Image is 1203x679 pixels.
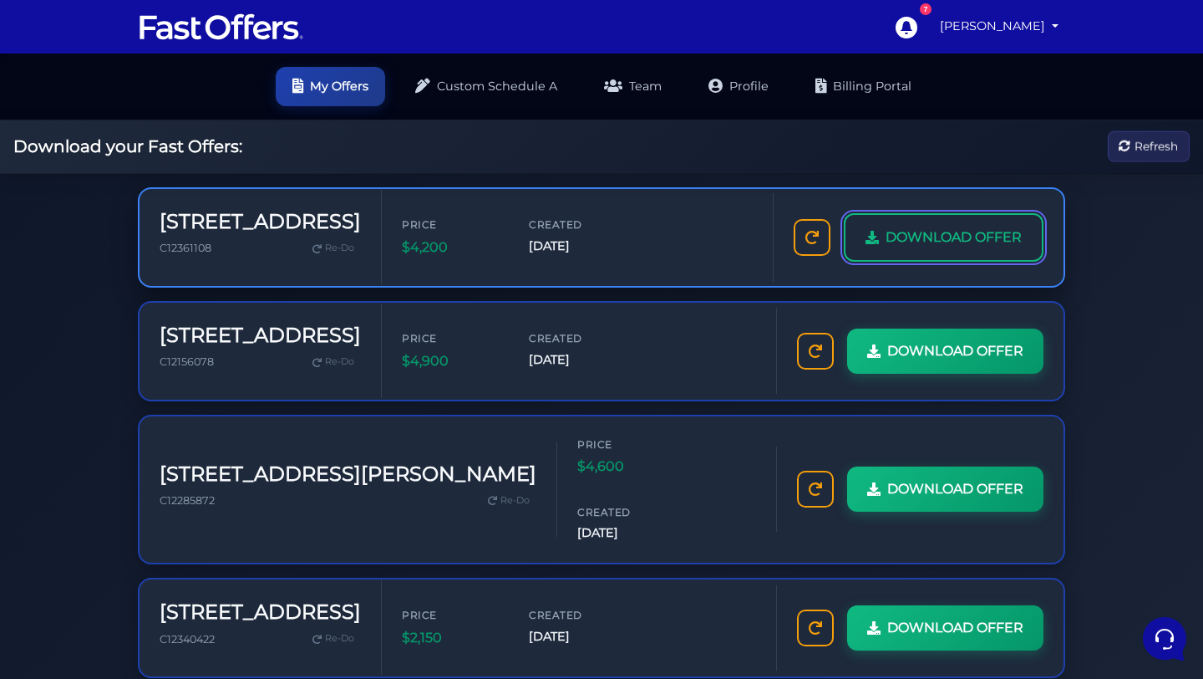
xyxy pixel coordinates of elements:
p: Good day! No worries at all—sometimes conversations get lost. How can I help you [DATE]? If you w... [70,140,256,157]
p: Help [259,549,281,564]
h3: [STREET_ADDRESS][PERSON_NAME] [160,462,536,487]
h3: [STREET_ADDRESS] [160,324,361,348]
span: Find an Answer [27,302,114,315]
span: Created [529,607,629,623]
span: C12285872 [160,494,215,507]
span: Your Conversations [27,94,135,107]
span: Refresh [1134,137,1178,156]
span: Aura [70,120,256,137]
span: Created [577,504,678,520]
span: DOWNLOAD OFFER [886,227,1022,248]
span: C12361108 [160,242,211,254]
span: [DATE] [529,627,629,646]
span: C12340422 [160,633,215,646]
span: Price [402,607,502,623]
input: Search for an Article... [38,338,273,355]
a: Open Help Center [208,302,307,315]
a: 7 [886,8,925,46]
a: DOWNLOAD OFFER [847,467,1043,512]
h3: [STREET_ADDRESS] [160,600,361,625]
h2: Download your Fast Offers: [13,136,242,156]
button: Help [218,525,321,564]
span: Re-Do [500,493,530,508]
img: dark [27,186,60,220]
a: Re-Do [306,628,361,650]
span: Re-Do [325,241,354,256]
a: Profile [692,67,785,106]
p: Messages [144,549,191,564]
span: [DATE] [577,523,678,543]
a: My Offers [276,67,385,106]
p: 3mo ago [266,185,307,200]
a: Team [587,67,678,106]
a: Custom Schedule A [398,67,574,106]
span: Price [577,436,678,452]
span: C12156078 [160,355,214,368]
p: 3mo ago [266,120,307,135]
a: Billing Portal [799,67,928,106]
iframe: Customerly Messenger Launcher [1140,614,1190,664]
span: Aura [70,185,256,202]
span: [DATE] [529,237,629,256]
a: Re-Do [306,237,361,259]
a: DOWNLOAD OFFER [844,213,1043,262]
span: $4,200 [402,237,502,258]
h2: Hello [PERSON_NAME] 👋 [13,13,281,67]
span: Start a Conversation [120,245,234,258]
img: dark [27,122,60,156]
span: $4,600 [577,456,678,477]
span: DOWNLOAD OFFER [887,478,1023,500]
a: DOWNLOAD OFFER [847,605,1043,651]
button: Home [13,525,116,564]
span: [DATE] [529,350,629,370]
span: Price [402,217,502,232]
p: You: same thing [70,205,256,222]
a: Re-Do [306,351,361,373]
span: $2,150 [402,627,502,649]
span: Created [529,330,629,346]
a: See all [270,94,307,107]
div: 7 [920,3,931,15]
a: Re-Do [481,490,536,512]
h3: [STREET_ADDRESS] [160,210,361,234]
button: Messages [116,525,219,564]
p: Home [50,549,79,564]
a: DOWNLOAD OFFER [847,329,1043,374]
span: Re-Do [325,355,354,370]
a: AuraGood day! No worries at all—sometimes conversations get lost. How can I help you [DATE]? If y... [20,114,314,164]
button: Refresh [1108,131,1190,162]
span: DOWNLOAD OFFER [887,617,1023,639]
span: $4,900 [402,350,502,372]
a: AuraYou:same thing3mo ago [20,178,314,228]
span: Price [402,330,502,346]
button: Start a Conversation [27,235,307,268]
span: Re-Do [325,631,354,646]
span: DOWNLOAD OFFER [887,340,1023,362]
span: Created [529,217,629,232]
a: [PERSON_NAME] [933,10,1065,43]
